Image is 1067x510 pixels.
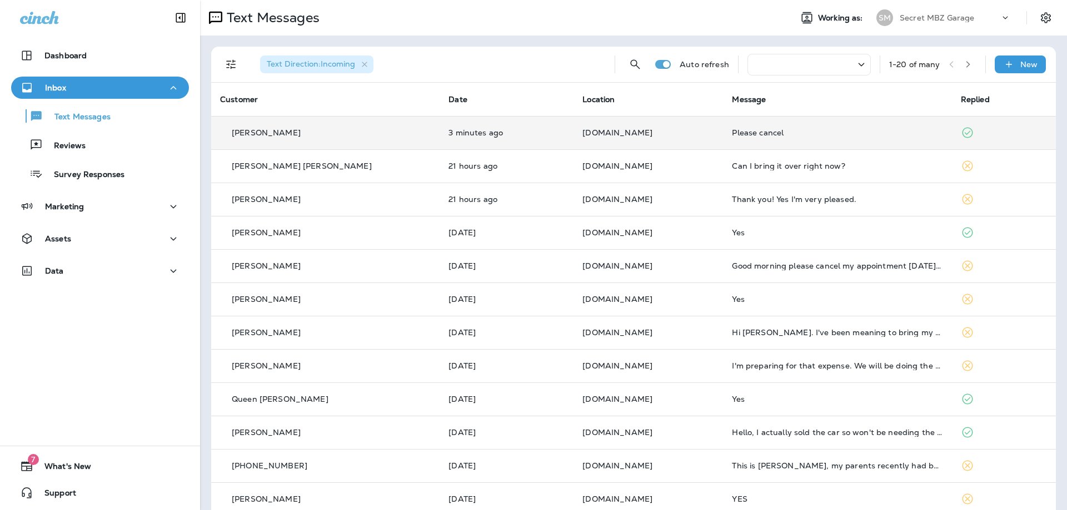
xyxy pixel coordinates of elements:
span: 7 [28,454,39,465]
span: [DOMAIN_NAME] [582,161,652,171]
button: Filters [220,53,242,75]
span: [DOMAIN_NAME] [582,327,652,337]
p: [PERSON_NAME] [232,295,301,304]
p: Survey Responses [43,170,124,180]
button: Collapse Sidebar [165,7,196,29]
div: This is Nolan Windham, my parents recently had by c250 fixed up at your place [732,461,943,470]
button: Data [11,260,189,282]
span: [DOMAIN_NAME] [582,361,652,371]
p: [PERSON_NAME] [232,428,301,437]
div: SM [876,9,893,26]
span: [DOMAIN_NAME] [582,194,652,204]
span: [DOMAIN_NAME] [582,294,652,304]
p: Text Messages [222,9,320,26]
p: Oct 15, 2025 08:13 AM [448,128,565,137]
span: [DOMAIN_NAME] [582,228,652,238]
p: Oct 12, 2025 08:20 AM [448,295,565,304]
button: Inbox [11,77,189,99]
div: Can I bring it over right now? [732,161,943,170]
p: Sep 30, 2025 10:04 AM [448,428,565,437]
div: Hi Jeff. I've been meaning to bring my car but work is keeping me busy. Are you open on the weeke... [732,328,943,337]
span: [DOMAIN_NAME] [582,128,652,138]
span: [DOMAIN_NAME] [582,261,652,271]
p: Queen [PERSON_NAME] [232,395,328,403]
p: New [1020,60,1038,69]
button: Search Messages [624,53,646,75]
p: Oct 1, 2025 01:24 PM [448,395,565,403]
div: 1 - 20 of many [889,60,940,69]
p: Oct 6, 2025 10:54 AM [448,328,565,337]
button: Reviews [11,133,189,156]
p: Oct 13, 2025 06:35 AM [448,261,565,270]
p: Auto refresh [680,60,729,69]
p: [PERSON_NAME] [232,261,301,270]
div: Thank you! Yes I'm very pleased. [732,195,943,204]
p: Oct 13, 2025 08:10 AM [448,228,565,237]
p: [PERSON_NAME] [232,195,301,204]
span: [DOMAIN_NAME] [582,494,652,504]
span: Replied [961,94,990,104]
p: Sep 29, 2025 12:51 PM [448,461,565,470]
p: [PERSON_NAME] [PERSON_NAME] [232,161,372,170]
button: Survey Responses [11,162,189,185]
div: Yes [732,228,943,237]
div: Hello, I actually sold the car so won't be needing the repairs anymore. [732,428,943,437]
p: Secret MBZ Garage [900,13,974,22]
p: Dashboard [44,51,87,60]
p: Assets [45,234,71,243]
p: Oct 6, 2025 10:12 AM [448,361,565,370]
p: [PERSON_NAME] [232,361,301,370]
div: I'm preparing for that expense. We will be doing the transmission repairs through you soon. Thank... [732,361,943,370]
p: Oct 14, 2025 10:45 AM [448,161,565,170]
p: Oct 14, 2025 10:17 AM [448,195,565,204]
span: Message [732,94,766,104]
span: What's New [33,462,91,475]
p: Text Messages [43,112,111,123]
div: Yes [732,395,943,403]
div: Text Direction:Incoming [260,55,373,73]
div: Please cancel [732,128,943,137]
span: [DOMAIN_NAME] [582,461,652,471]
div: Yes [732,295,943,304]
button: Marketing [11,195,189,218]
p: Data [45,266,64,275]
span: [DOMAIN_NAME] [582,427,652,437]
span: Working as: [818,13,865,23]
p: Inbox [45,83,66,92]
p: [PERSON_NAME] [232,128,301,137]
span: Date [448,94,467,104]
button: Assets [11,228,189,250]
p: Marketing [45,202,84,211]
div: YES [732,494,943,503]
p: Sep 28, 2025 08:19 AM [448,494,565,503]
div: Good morning please cancel my appointment today at 9am I'll schedule another appointment soon Tha... [732,261,943,270]
span: Customer [220,94,258,104]
button: Settings [1036,8,1056,28]
button: 7What's New [11,455,189,477]
p: Reviews [43,141,86,152]
span: [DOMAIN_NAME] [582,394,652,404]
button: Support [11,482,189,504]
span: Location [582,94,615,104]
span: Support [33,488,76,502]
p: [PHONE_NUMBER] [232,461,307,470]
button: Text Messages [11,104,189,128]
p: [PERSON_NAME] [232,228,301,237]
button: Dashboard [11,44,189,67]
p: [PERSON_NAME] [232,494,301,503]
span: Text Direction : Incoming [267,59,355,69]
p: [PERSON_NAME] [232,328,301,337]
